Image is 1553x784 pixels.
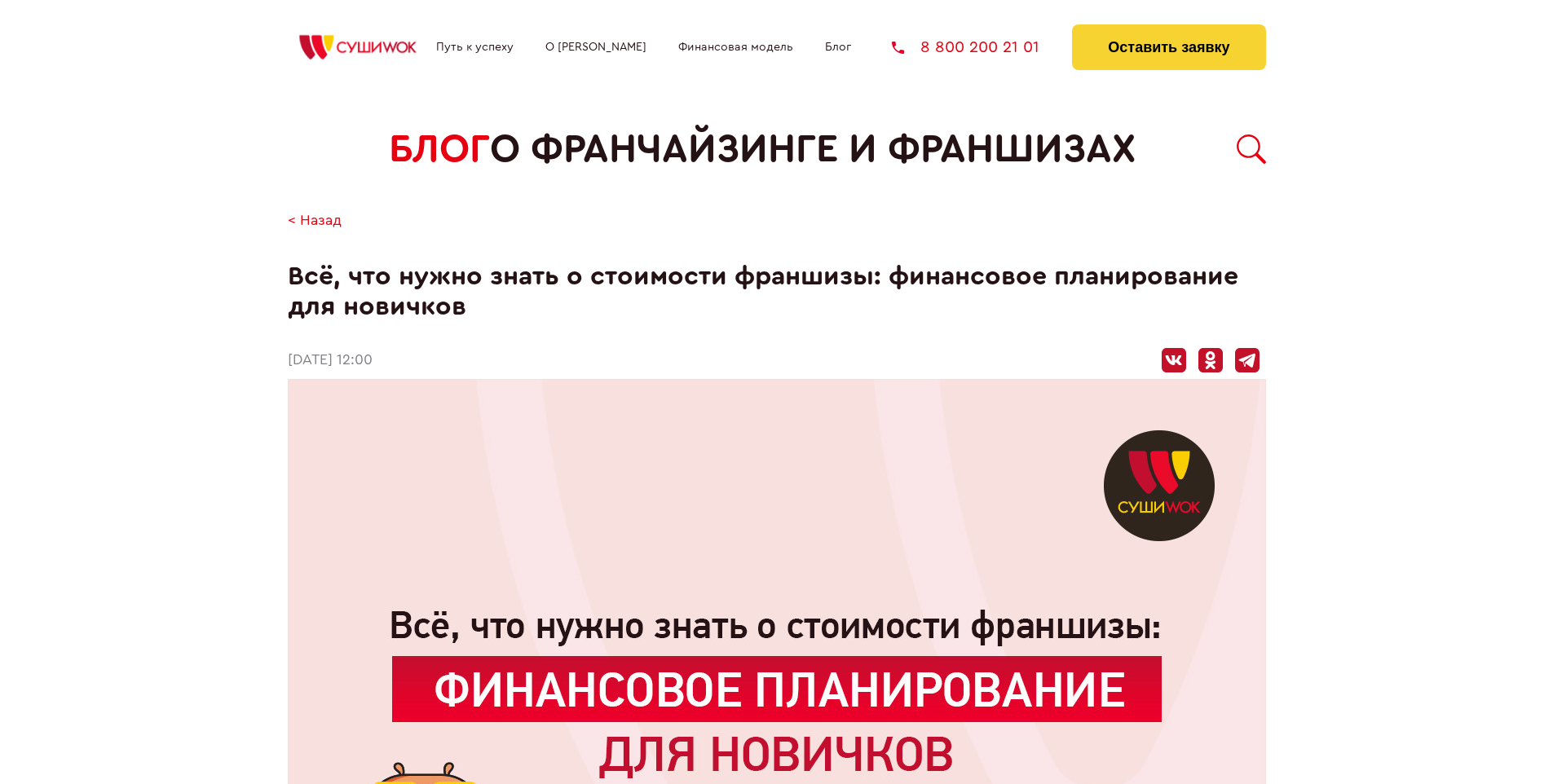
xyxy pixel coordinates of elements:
[545,41,646,54] a: О [PERSON_NAME]
[678,41,793,54] a: Финансовая модель
[288,352,373,369] time: [DATE] 12:00
[288,262,1266,322] h1: Всё, что нужно знать о стоимости франшизы: финансовое планирование для новичков
[288,213,342,230] a: < Назад
[436,41,514,54] a: Путь к успеху
[490,127,1136,172] span: о франчайзинге и франшизах
[389,127,490,172] span: БЛОГ
[1072,24,1265,70] button: Оставить заявку
[825,41,851,54] a: Блог
[892,39,1039,55] a: 8 800 200 21 01
[920,39,1039,55] span: 8 800 200 21 01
